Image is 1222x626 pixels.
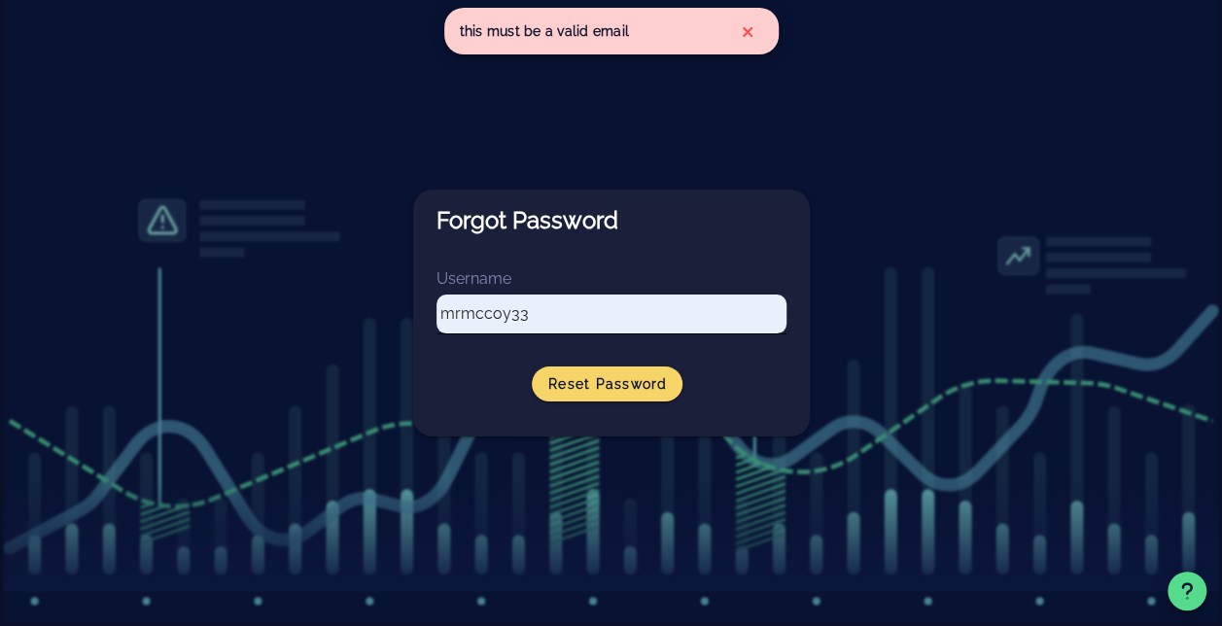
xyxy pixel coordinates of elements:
span: this must be a valid email [460,21,630,41]
button: Reset Password [532,366,683,401]
button: Support [1168,572,1206,610]
span: Reset Password [547,376,668,392]
button: Forgot Password [413,190,810,267]
button: Close Notification [740,21,755,41]
label: Username [436,269,511,288]
h1: Forgot Password [436,205,618,236]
